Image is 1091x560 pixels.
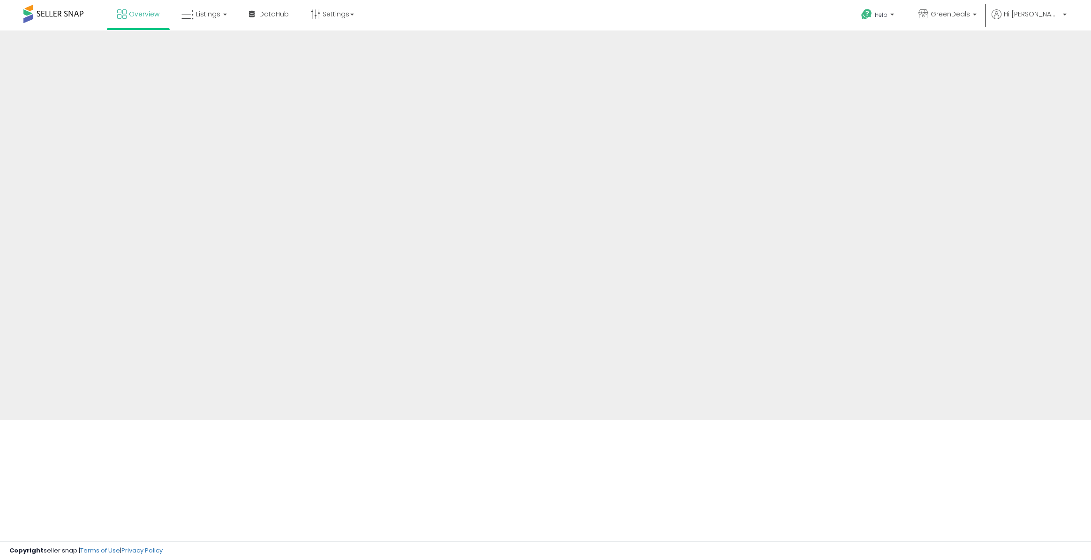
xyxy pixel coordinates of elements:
span: Overview [129,9,159,19]
a: Hi [PERSON_NAME] [992,9,1067,30]
span: Help [875,11,888,19]
span: DataHub [259,9,289,19]
i: Get Help [861,8,873,20]
a: Help [854,1,903,30]
span: Listings [196,9,220,19]
span: Hi [PERSON_NAME] [1004,9,1060,19]
span: GreenDeals [931,9,970,19]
